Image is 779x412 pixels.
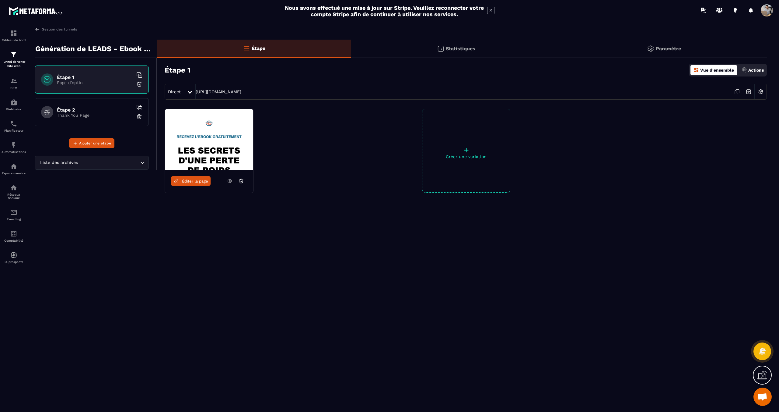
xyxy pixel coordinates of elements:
p: Tunnel de vente Site web [2,60,26,68]
p: Tableau de bord [2,38,26,42]
img: setting-gr.5f69749f.svg [647,45,654,52]
a: social-networksocial-networkRéseaux Sociaux [2,179,26,204]
a: schedulerschedulerPlanificateur [2,115,26,137]
p: Statistiques [446,46,475,51]
p: Génération de LEADS - Ebook PERTE DE POIDS [35,43,152,55]
p: Actions [748,68,764,73]
p: Paramètre [656,46,681,51]
a: automationsautomationsAutomatisations [2,137,26,158]
p: CRM [2,86,26,90]
a: formationformationTableau de bord [2,25,26,46]
img: trash [136,114,142,120]
input: Search for option [79,159,139,166]
p: Vue d'ensemble [700,68,734,73]
a: [URL][DOMAIN_NAME] [196,89,241,94]
p: Webinaire [2,108,26,111]
span: Direct [168,89,181,94]
img: arrow [35,27,40,32]
p: E-mailing [2,218,26,221]
p: Thank You Page [57,113,133,118]
img: image [165,109,253,170]
span: Ajouter une étape [79,140,111,146]
img: automations [10,163,17,170]
p: Créer une variation [422,154,510,159]
p: IA prospects [2,260,26,264]
a: formationformationTunnel de vente Site web [2,46,26,73]
span: Éditer la page [182,179,208,183]
h6: Étape 1 [57,74,133,80]
img: email [10,209,17,216]
a: emailemailE-mailing [2,204,26,226]
a: Gestion des tunnels [35,27,77,32]
img: bars-o.4a397970.svg [243,45,250,52]
p: + [422,146,510,154]
img: formation [10,51,17,58]
a: automationsautomationsEspace membre [2,158,26,179]
img: formation [10,30,17,37]
img: actions.d6e523a2.png [742,67,747,73]
p: Comptabilité [2,239,26,242]
span: Liste des archives [39,159,79,166]
p: Étape [252,45,265,51]
img: scheduler [10,120,17,127]
img: setting-w.858f3a88.svg [755,86,767,98]
p: Planificateur [2,129,26,132]
img: stats.20deebd0.svg [437,45,444,52]
p: Espace membre [2,172,26,175]
h6: Étape 2 [57,107,133,113]
img: accountant [10,230,17,237]
img: trash [136,81,142,87]
h3: Étape 1 [165,66,190,74]
img: social-network [10,184,17,191]
div: Ouvrir le chat [753,388,772,406]
button: Ajouter une étape [69,138,114,148]
a: automationsautomationsWebinaire [2,94,26,115]
a: accountantaccountantComptabilité [2,226,26,247]
img: dashboard-orange.40269519.svg [693,67,699,73]
h2: Nous avons effectué une mise à jour sur Stripe. Veuillez reconnecter votre compte Stripe afin de ... [285,5,484,17]
img: automations [10,251,17,259]
div: Search for option [35,156,149,170]
p: Page d'optin [57,80,133,85]
a: formationformationCRM [2,73,26,94]
p: Automatisations [2,150,26,154]
p: Réseaux Sociaux [2,193,26,200]
a: Éditer la page [171,176,211,186]
img: automations [10,99,17,106]
img: arrow-next.bcc2205e.svg [743,86,754,98]
img: automations [10,141,17,149]
img: logo [9,5,63,16]
img: formation [10,77,17,85]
